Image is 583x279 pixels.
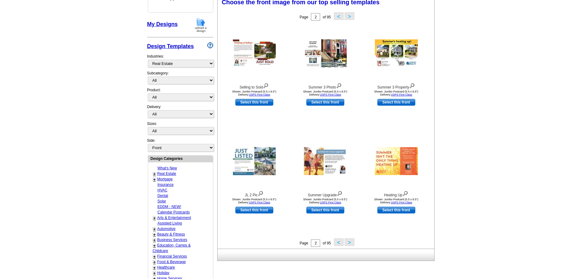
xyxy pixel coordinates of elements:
a: + [153,238,156,243]
a: Dental [158,194,168,198]
a: HVAC [158,188,167,192]
div: Industries: [147,51,213,70]
button: > [345,12,354,20]
img: view design details [263,82,269,89]
a: Holiday [157,271,170,275]
a: Financial Services [157,254,187,258]
a: Food & Beverage [157,260,186,264]
div: JL 2 Pic [221,190,288,198]
a: Design Templates [147,43,194,49]
div: Heating Up [363,190,430,198]
a: USPS First Class [249,201,270,204]
a: use this design [235,99,273,106]
a: USPS First Class [391,201,412,204]
img: Summer Upgrade [304,147,347,175]
button: < [334,12,344,20]
div: Sizes: [147,121,213,138]
img: view design details [258,190,263,196]
a: Healthcare [157,265,175,270]
img: view design details [337,190,342,196]
div: Shown: Jumbo Postcard (5.5 x 8.5") Delivery: [221,90,288,96]
a: Insurance [158,183,174,187]
a: Assisted Living [158,221,182,225]
div: Summer 3 Photo [292,82,359,90]
a: + [153,271,156,276]
a: Mortgage [157,177,173,181]
a: use this design [377,99,415,106]
div: Shown: Jumbo Postcard (5.5 x 8.5") Delivery: [292,198,359,204]
button: < [334,238,344,246]
a: + [153,177,156,182]
a: Solar [158,199,166,203]
a: Real Estate [157,172,176,176]
span: of 95 [323,241,331,245]
span: Page [300,15,308,19]
a: Calendar Postcards [158,210,190,214]
a: + [153,254,156,259]
div: Shown: Jumbo Postcard (5.5 x 8.5") Delivery: [363,90,430,96]
a: + [153,260,156,265]
div: Design Categories [148,156,213,161]
a: Education, Camps & Childcare [153,243,191,253]
a: use this design [306,99,344,106]
a: What's New [158,166,177,170]
a: + [153,216,156,221]
a: + [153,172,156,176]
img: Summer 3 Property [375,40,418,67]
div: Shown: Jumbo Postcard (5.5 x 8.5") Delivery: [363,198,430,204]
img: upload-design [193,17,209,33]
div: Selling to Sold [221,82,288,90]
a: Automotive [157,227,176,231]
img: view design details [402,190,408,196]
img: view design details [409,82,415,89]
a: Business Services [157,238,187,242]
a: My Designs [147,21,178,27]
div: Product: [147,87,213,104]
span: Page [300,241,308,245]
img: JL 2 Pic [233,147,276,175]
a: USPS First Class [320,201,341,204]
a: + [153,227,156,232]
a: use this design [306,207,344,213]
img: design-wizard-help-icon.png [207,42,213,48]
img: Heating Up [375,147,418,175]
img: view design details [336,82,342,89]
div: Delivery: [147,104,213,121]
div: Subcategory: [147,70,213,87]
span: of 95 [323,15,331,19]
iframe: LiveChat chat widget [461,137,583,279]
div: Summer Upgrade [292,190,359,198]
a: USPS First Class [320,93,341,96]
a: Arts & Entertainment [157,216,191,220]
div: Side: [147,138,213,152]
a: USPS First Class [391,93,412,96]
a: Beauty & Fitness [157,232,185,236]
a: + [153,265,156,270]
button: > [345,238,354,246]
img: Selling to Sold [233,40,276,67]
div: Shown: Jumbo Postcard (5.5 x 8.5") Delivery: [221,198,288,204]
div: Shown: Jumbo Postcard (5.5 x 8.5") Delivery: [292,90,359,96]
img: Summer 3 Photo [304,40,347,67]
a: use this design [377,207,415,213]
div: Summer 3 Property [363,82,430,90]
a: + [153,232,156,237]
a: USPS First Class [249,93,270,96]
a: EDDM - NEW! [158,205,181,209]
a: use this design [235,207,273,213]
a: + [153,243,156,248]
